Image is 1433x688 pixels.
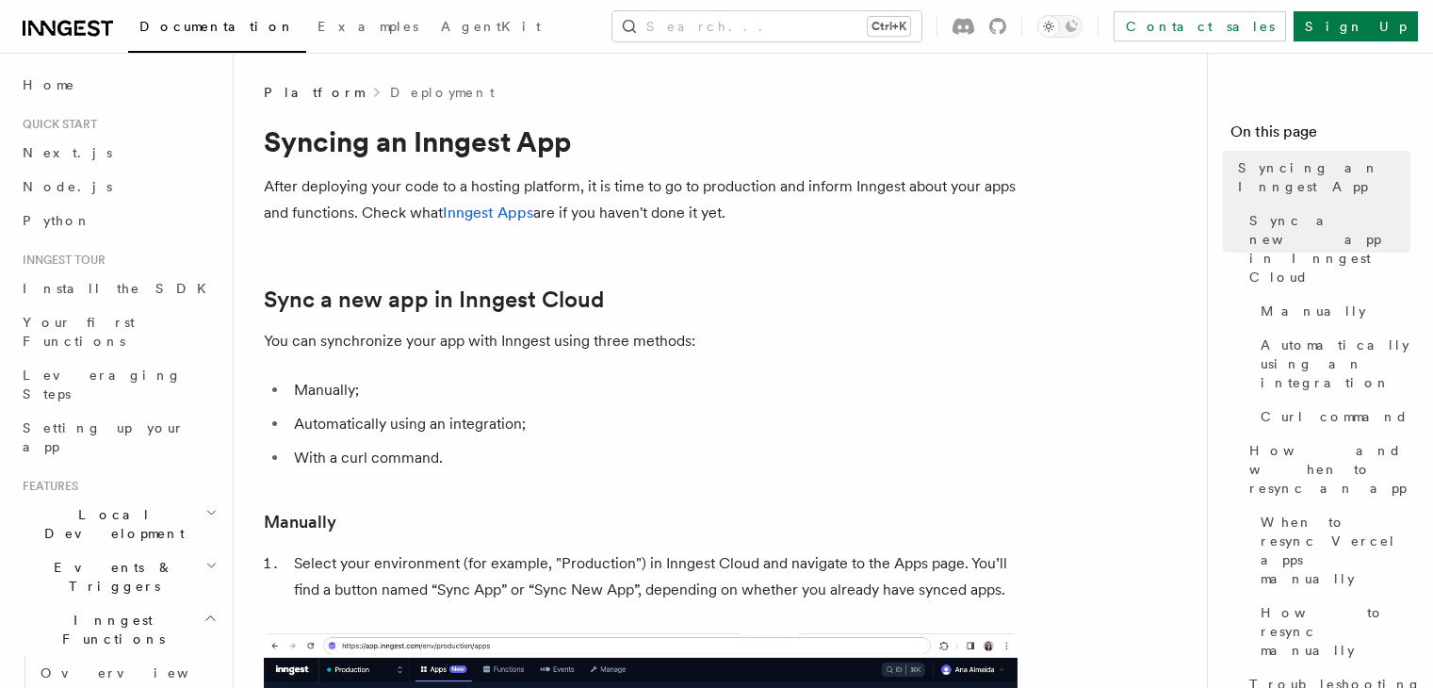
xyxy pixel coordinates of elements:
span: Sync a new app in Inngest Cloud [1249,211,1410,287]
span: How to resync manually [1261,603,1410,660]
a: Home [15,68,221,102]
span: Syncing an Inngest App [1238,158,1410,196]
a: Sync a new app in Inngest Cloud [264,287,604,313]
a: Your first Functions [15,305,221,358]
kbd: Ctrl+K [868,17,910,36]
span: Events & Triggers [15,558,205,596]
span: Quick start [15,117,97,132]
span: Inngest tour [15,253,106,268]
span: Python [23,213,91,228]
span: How and when to resync an app [1249,441,1410,498]
a: Syncing an Inngest App [1230,151,1410,204]
li: Select your environment (for example, "Production") in Inngest Cloud and navigate to the Apps pag... [288,550,1018,603]
a: Automatically using an integration [1253,328,1410,400]
a: AgentKit [430,6,552,51]
a: When to resync Vercel apps manually [1253,505,1410,596]
li: Automatically using an integration; [288,411,1018,437]
a: Sync a new app in Inngest Cloud [1242,204,1410,294]
p: After deploying your code to a hosting platform, it is time to go to production and inform Innges... [264,173,1018,226]
a: Curl command [1253,400,1410,434]
a: Manually [1253,294,1410,328]
span: Home [23,75,75,94]
span: Overview [41,665,235,680]
span: Automatically using an integration [1261,336,1410,392]
span: Next.js [23,145,112,160]
span: Features [15,479,78,494]
a: How to resync manually [1253,596,1410,667]
a: Documentation [128,6,306,53]
a: Manually [264,509,336,535]
span: Leveraging Steps [23,368,182,401]
a: Contact sales [1114,11,1286,41]
a: Setting up your app [15,411,221,464]
a: Sign Up [1294,11,1418,41]
span: Node.js [23,179,112,194]
span: When to resync Vercel apps manually [1261,513,1410,588]
button: Inngest Functions [15,603,221,656]
a: Python [15,204,221,238]
h1: Syncing an Inngest App [264,124,1018,158]
span: Inngest Functions [15,611,204,648]
span: Manually [1261,302,1366,320]
a: Inngest Apps [443,204,533,221]
span: Install the SDK [23,281,218,296]
a: How and when to resync an app [1242,434,1410,505]
h4: On this page [1230,121,1410,151]
span: AgentKit [441,19,541,34]
button: Local Development [15,498,221,550]
a: Deployment [390,83,495,102]
li: With a curl command. [288,445,1018,471]
p: You can synchronize your app with Inngest using three methods: [264,328,1018,354]
a: Node.js [15,170,221,204]
span: Documentation [139,19,295,34]
span: Local Development [15,505,205,543]
li: Manually; [288,377,1018,403]
span: Examples [318,19,418,34]
button: Search...Ctrl+K [612,11,921,41]
span: Your first Functions [23,315,135,349]
span: Platform [264,83,364,102]
button: Toggle dark mode [1037,15,1083,38]
a: Examples [306,6,430,51]
span: Curl command [1261,407,1409,426]
span: Setting up your app [23,420,185,454]
a: Install the SDK [15,271,221,305]
a: Leveraging Steps [15,358,221,411]
a: Next.js [15,136,221,170]
button: Events & Triggers [15,550,221,603]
